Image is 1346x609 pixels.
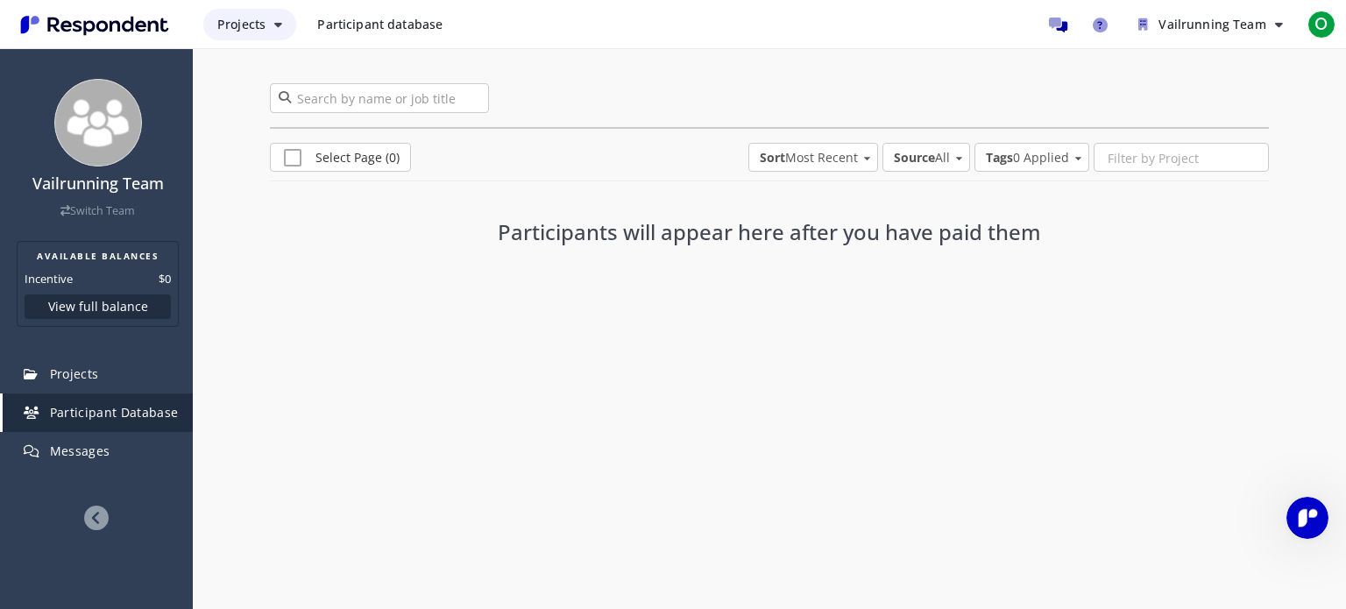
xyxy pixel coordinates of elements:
[284,149,400,170] span: Select Page (0)
[882,143,970,172] md-select: Source: All
[159,270,171,287] dd: $0
[50,443,110,459] span: Messages
[894,149,935,166] strong: Source
[760,149,858,166] span: Most Recent
[270,143,411,172] a: Select Page (0)
[14,11,175,39] img: Respondent
[60,203,135,218] a: Switch Team
[1304,9,1339,40] button: O
[25,294,171,319] button: View full balance
[317,16,443,32] span: Participant database
[1040,7,1075,42] a: Message participants
[25,249,171,263] h2: AVAILABLE BALANCES
[50,365,99,382] span: Projects
[1286,497,1328,539] iframe: Intercom live chat
[974,143,1089,172] md-select: Tags
[1124,9,1297,40] button: Vailrunning Team
[50,404,179,421] span: Participant Database
[894,149,950,166] span: All
[17,241,179,327] section: Balance summary
[1082,7,1117,42] a: Help and support
[303,9,457,40] a: Participant database
[760,149,785,166] strong: Sort
[203,9,296,40] button: Projects
[1095,144,1268,173] input: Filter by Project
[25,270,73,287] dt: Incentive
[1307,11,1335,39] span: O
[54,79,142,166] img: team_avatar_256.png
[217,16,266,32] span: Projects
[270,83,489,113] input: Search by name or job title
[1158,16,1265,32] span: Vailrunning Team
[748,143,878,172] md-select: Sort: Most Recent
[463,221,1076,244] h3: Participants will appear here after you have paid them
[11,175,184,193] h4: Vailrunning Team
